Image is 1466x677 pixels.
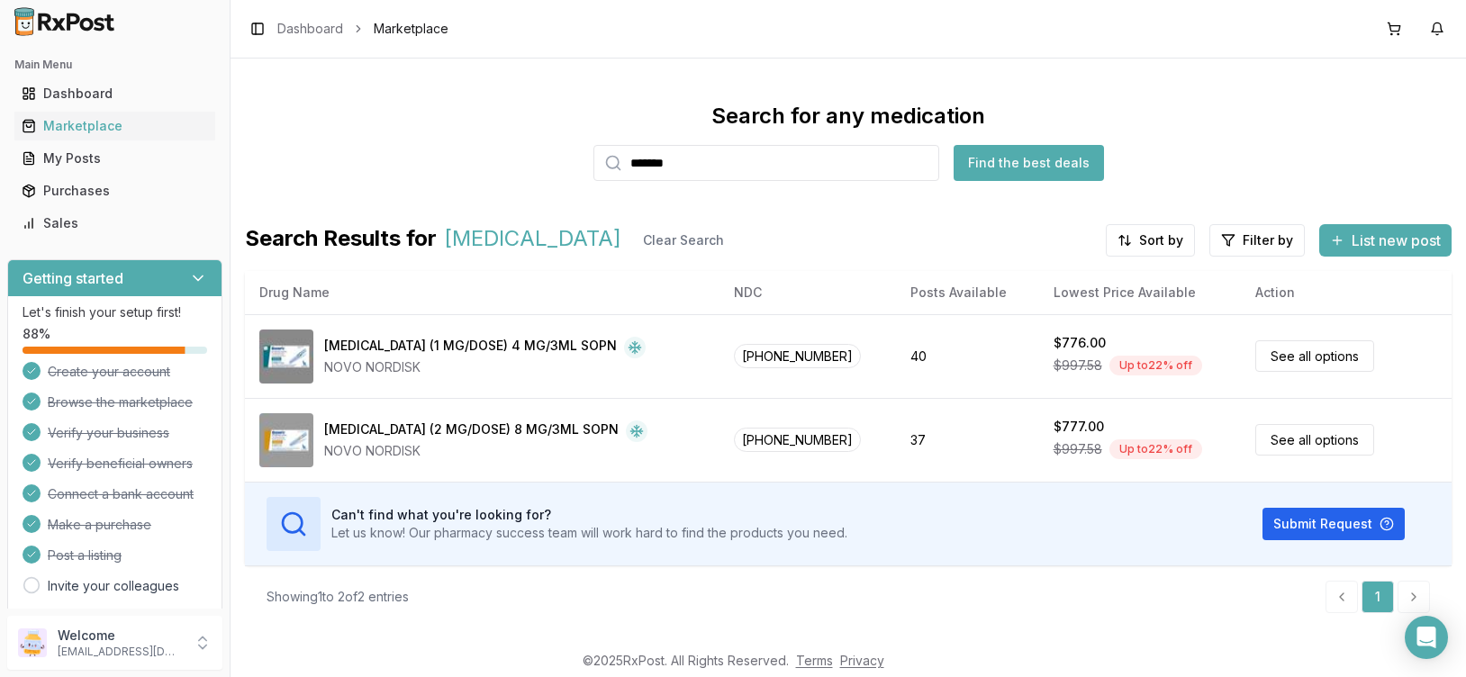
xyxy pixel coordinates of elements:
[734,428,861,452] span: [PHONE_NUMBER]
[277,20,448,38] nav: breadcrumb
[1352,230,1441,251] span: List new post
[7,144,222,173] button: My Posts
[324,337,617,358] div: [MEDICAL_DATA] (1 MG/DOSE) 4 MG/3ML SOPN
[796,653,833,668] a: Terms
[1405,616,1448,659] div: Open Intercom Messenger
[1255,424,1374,456] a: See all options
[58,645,183,659] p: [EMAIL_ADDRESS][DOMAIN_NAME]
[1262,508,1405,540] button: Submit Request
[711,102,985,131] div: Search for any medication
[48,363,170,381] span: Create your account
[1319,224,1452,257] button: List new post
[7,79,222,108] button: Dashboard
[48,546,122,564] span: Post a listing
[48,485,194,503] span: Connect a bank account
[23,267,123,289] h3: Getting started
[23,303,207,321] p: Let's finish your setup first!
[22,149,208,167] div: My Posts
[324,442,647,460] div: NOVO NORDISK
[1039,271,1241,314] th: Lowest Price Available
[22,117,208,135] div: Marketplace
[58,627,183,645] p: Welcome
[896,398,1038,482] td: 37
[18,628,47,657] img: User avatar
[444,224,621,257] span: [MEDICAL_DATA]
[14,58,215,72] h2: Main Menu
[1054,357,1102,375] span: $997.58
[324,358,646,376] div: NOVO NORDISK
[22,182,208,200] div: Purchases
[14,175,215,207] a: Purchases
[374,20,448,38] span: Marketplace
[48,424,169,442] span: Verify your business
[1054,440,1102,458] span: $997.58
[1109,356,1202,375] div: Up to 22 % off
[1209,224,1305,257] button: Filter by
[734,344,861,368] span: [PHONE_NUMBER]
[14,77,215,110] a: Dashboard
[1241,271,1452,314] th: Action
[719,271,897,314] th: NDC
[48,516,151,534] span: Make a purchase
[896,314,1038,398] td: 40
[259,413,313,467] img: Ozempic (2 MG/DOSE) 8 MG/3ML SOPN
[629,224,738,257] button: Clear Search
[1109,439,1202,459] div: Up to 22 % off
[1054,418,1104,436] div: $777.00
[954,145,1104,181] button: Find the best deals
[1319,233,1452,251] a: List new post
[1255,340,1374,372] a: See all options
[1326,581,1430,613] nav: pagination
[7,209,222,238] button: Sales
[14,142,215,175] a: My Posts
[1054,334,1106,352] div: $776.00
[277,20,343,38] a: Dashboard
[896,271,1038,314] th: Posts Available
[48,577,179,595] a: Invite your colleagues
[1139,231,1183,249] span: Sort by
[245,224,437,257] span: Search Results for
[7,112,222,140] button: Marketplace
[1243,231,1293,249] span: Filter by
[259,329,313,384] img: Ozempic (1 MG/DOSE) 4 MG/3ML SOPN
[14,110,215,142] a: Marketplace
[7,176,222,205] button: Purchases
[22,85,208,103] div: Dashboard
[48,455,193,473] span: Verify beneficial owners
[267,588,409,606] div: Showing 1 to 2 of 2 entries
[245,271,719,314] th: Drug Name
[1362,581,1394,613] a: 1
[1106,224,1195,257] button: Sort by
[840,653,884,668] a: Privacy
[23,325,50,343] span: 88 %
[14,207,215,239] a: Sales
[331,506,847,524] h3: Can't find what you're looking for?
[331,524,847,542] p: Let us know! Our pharmacy success team will work hard to find the products you need.
[324,420,619,442] div: [MEDICAL_DATA] (2 MG/DOSE) 8 MG/3ML SOPN
[22,214,208,232] div: Sales
[7,7,122,36] img: RxPost Logo
[48,393,193,411] span: Browse the marketplace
